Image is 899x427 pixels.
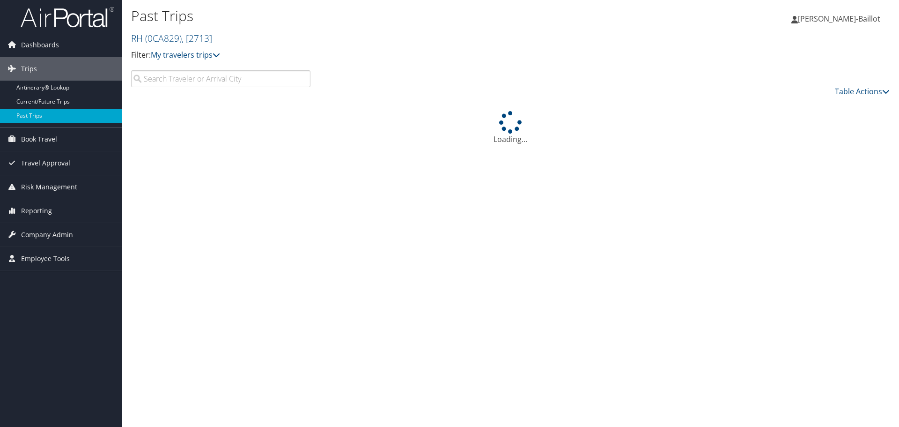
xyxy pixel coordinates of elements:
[21,127,57,151] span: Book Travel
[21,223,73,247] span: Company Admin
[182,32,212,45] span: , [ 2713 ]
[21,6,114,28] img: airportal-logo.png
[21,199,52,223] span: Reporting
[131,49,637,61] p: Filter:
[21,151,70,175] span: Travel Approval
[21,57,37,81] span: Trips
[21,33,59,57] span: Dashboards
[131,70,310,87] input: Search Traveler or Arrival City
[798,14,880,24] span: [PERSON_NAME]-Baillot
[21,247,70,270] span: Employee Tools
[131,32,212,45] a: RH
[791,5,890,33] a: [PERSON_NAME]-Baillot
[131,111,890,145] div: Loading...
[131,6,637,26] h1: Past Trips
[835,86,890,97] a: Table Actions
[21,175,77,199] span: Risk Management
[145,32,182,45] span: ( 0CA829 )
[151,50,220,60] a: My travelers trips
